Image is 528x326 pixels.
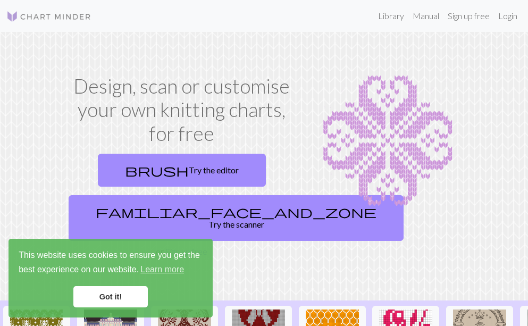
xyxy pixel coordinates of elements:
a: Manual [408,5,443,27]
img: Chart example [312,74,464,207]
a: Sign up free [443,5,494,27]
a: Library [374,5,408,27]
div: cookieconsent [9,239,213,317]
a: Login [494,5,522,27]
span: familiar_face_and_zone [96,204,376,219]
div: or [64,149,299,258]
h1: Design, scan or customise your own knitting charts, for free [64,74,299,145]
a: Try the editor [98,154,266,187]
span: This website uses cookies to ensure you get the best experience on our website. [19,249,203,278]
a: Try the scanner [69,195,404,241]
span: brush [125,163,189,178]
a: dismiss cookie message [73,286,148,307]
a: learn more about cookies [139,262,186,278]
img: Logo [6,10,91,23]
